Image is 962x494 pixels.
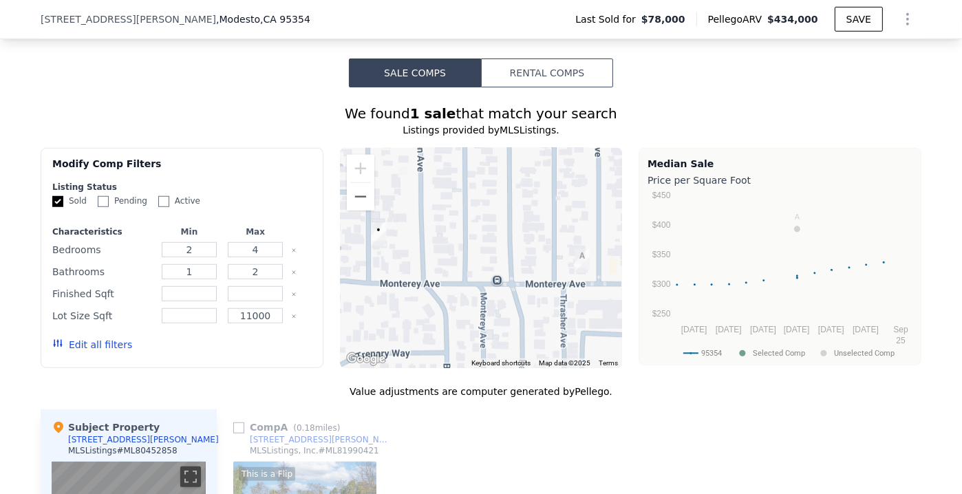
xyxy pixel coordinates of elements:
[471,358,531,368] button: Keyboard shortcuts
[52,240,153,259] div: Bedrooms
[225,226,286,237] div: Max
[180,466,201,487] button: Toggle fullscreen view
[52,420,160,434] div: Subject Property
[98,195,147,207] label: Pending
[233,434,393,445] a: [STREET_ADDRESS][PERSON_NAME]
[343,350,389,368] img: Google
[481,58,613,87] button: Rental Comps
[343,350,389,368] a: Open this area in Google Maps (opens a new window)
[239,467,295,481] div: This is a Flip
[52,284,153,303] div: Finished Sqft
[716,325,742,334] text: [DATE]
[648,190,912,362] svg: A chart.
[159,226,220,237] div: Min
[767,14,818,25] span: $434,000
[641,12,685,26] span: $78,000
[410,105,456,122] strong: 1 sale
[896,336,906,345] text: 25
[52,338,132,352] button: Edit all filters
[708,12,768,26] span: Pellego ARV
[835,7,883,32] button: SAVE
[98,196,109,207] input: Pending
[68,445,178,456] div: MLSListings # ML80452858
[68,434,219,445] div: [STREET_ADDRESS][PERSON_NAME]
[539,359,590,367] span: Map data ©2025
[893,325,908,334] text: Sep
[894,6,921,33] button: Show Options
[701,349,722,358] text: 95354
[288,423,345,433] span: ( miles)
[834,349,895,358] text: Unselected Comp
[652,250,671,259] text: $350
[250,434,393,445] div: [STREET_ADDRESS][PERSON_NAME]
[52,226,153,237] div: Characteristics
[652,309,671,319] text: $250
[52,196,63,207] input: Sold
[648,157,912,171] div: Median Sale
[853,325,879,334] text: [DATE]
[365,217,392,252] div: 735 Benson Ave
[250,445,379,456] div: MLSListings, Inc. # ML81990421
[291,314,297,319] button: Clear
[41,385,921,398] div: Value adjustments are computer generated by Pellego .
[818,325,844,334] text: [DATE]
[52,262,153,281] div: Bathrooms
[575,12,641,26] span: Last Sold for
[753,349,805,358] text: Selected Comp
[795,213,800,221] text: A
[158,196,169,207] input: Active
[349,58,481,87] button: Sale Comps
[291,270,297,275] button: Clear
[652,220,671,230] text: $400
[41,123,921,137] div: Listings provided by MLSListings .
[648,171,912,190] div: Price per Square Foot
[52,195,87,207] label: Sold
[784,325,810,334] text: [DATE]
[291,248,297,253] button: Clear
[347,183,374,211] button: Zoom out
[569,244,595,278] div: 747 Thrasher Ave
[750,325,776,334] text: [DATE]
[158,195,200,207] label: Active
[260,14,310,25] span: , CA 95354
[41,104,921,123] div: We found that match your search
[652,279,671,289] text: $300
[52,306,153,325] div: Lot Size Sqft
[291,292,297,297] button: Clear
[52,157,312,182] div: Modify Comp Filters
[297,423,315,433] span: 0.18
[652,191,671,200] text: $450
[41,12,216,26] span: [STREET_ADDRESS][PERSON_NAME]
[681,325,707,334] text: [DATE]
[599,359,618,367] a: Terms (opens in new tab)
[233,420,345,434] div: Comp A
[347,155,374,182] button: Zoom in
[216,12,310,26] span: , Modesto
[52,182,312,193] div: Listing Status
